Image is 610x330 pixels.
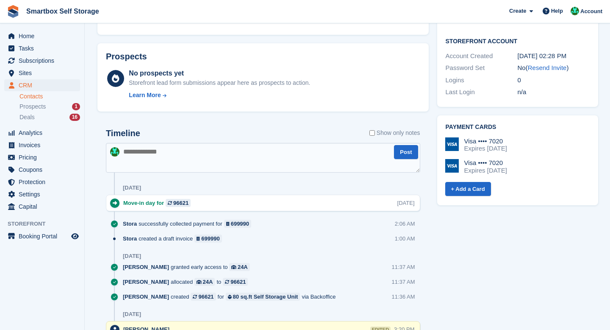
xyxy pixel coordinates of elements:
span: Coupons [19,164,69,176]
span: Create [509,7,526,15]
a: 699990 [224,220,252,228]
a: menu [4,164,80,176]
div: 699990 [231,220,249,228]
a: menu [4,79,80,91]
a: 96621 [191,293,216,301]
span: Deals [19,113,35,121]
a: Contacts [19,92,80,101]
div: [DATE] [123,311,141,318]
a: Resend Invite [528,64,567,71]
span: [PERSON_NAME] [123,293,169,301]
a: + Add a Card [445,182,491,196]
span: Subscriptions [19,55,69,67]
span: Account [580,7,602,16]
button: Post [394,145,418,159]
span: CRM [19,79,69,91]
span: Pricing [19,151,69,163]
a: menu [4,230,80,242]
div: Logins [446,76,518,85]
div: Account Created [446,51,518,61]
a: menu [4,67,80,79]
h2: Payment cards [446,124,590,131]
a: 96621 [166,199,191,207]
a: 80 sq.ft Self Storage Unit [226,293,300,301]
div: [DATE] [123,185,141,191]
a: menu [4,139,80,151]
div: Password Set [446,63,518,73]
a: menu [4,127,80,139]
span: Protection [19,176,69,188]
div: 1:00 AM [395,235,415,243]
div: 96621 [230,278,246,286]
span: Stora [123,220,137,228]
span: [PERSON_NAME] [123,263,169,271]
img: Elinor Shepherd [110,147,119,157]
a: menu [4,188,80,200]
div: Last Login [446,87,518,97]
span: Home [19,30,69,42]
div: Storefront lead form submissions appear here as prospects to action. [129,78,310,87]
span: Help [551,7,563,15]
div: Visa •••• 7020 [464,159,507,167]
a: Prospects 1 [19,102,80,111]
h2: Storefront Account [446,36,590,45]
div: 96621 [173,199,189,207]
div: 2:06 AM [395,220,415,228]
input: Show only notes [369,129,375,137]
div: 80 sq.ft Self Storage Unit [233,293,298,301]
a: Deals 16 [19,113,80,122]
div: 11:37 AM [392,263,415,271]
div: 11:37 AM [392,278,415,286]
a: Smartbox Self Storage [23,4,103,18]
div: 24A [203,278,213,286]
div: [DATE] [397,199,415,207]
h2: Prospects [106,52,147,62]
div: Visa •••• 7020 [464,137,507,145]
a: Preview store [70,231,80,241]
div: n/a [518,87,590,97]
div: Expires [DATE] [464,167,507,174]
a: 699990 [194,235,222,243]
a: 24A [229,263,250,271]
a: menu [4,201,80,213]
a: menu [4,42,80,54]
a: 24A [194,278,215,286]
span: Tasks [19,42,69,54]
div: created a draft invoice [123,235,226,243]
div: granted early access to [123,263,254,271]
span: Sites [19,67,69,79]
a: menu [4,176,80,188]
div: 96621 [198,293,213,301]
div: 1 [72,103,80,110]
img: stora-icon-8386f47178a22dfd0bd8f6a31ec36ba5ce8667c1dd55bd0f319d3a0aa187defe.svg [7,5,19,18]
span: Storefront [8,220,84,228]
div: allocated to [123,278,252,286]
span: Settings [19,188,69,200]
label: Show only notes [369,129,420,137]
span: Booking Portal [19,230,69,242]
div: 24A [238,263,248,271]
span: Invoices [19,139,69,151]
a: 96621 [223,278,248,286]
span: Prospects [19,103,46,111]
div: 0 [518,76,590,85]
span: Stora [123,235,137,243]
div: 699990 [201,235,219,243]
img: Visa Logo [445,159,459,173]
span: Capital [19,201,69,213]
img: Visa Logo [445,137,459,151]
a: menu [4,55,80,67]
div: No [518,63,590,73]
div: 16 [69,114,80,121]
h2: Timeline [106,129,140,138]
div: 11:36 AM [392,293,415,301]
span: [PERSON_NAME] [123,278,169,286]
span: ( ) [526,64,569,71]
a: menu [4,151,80,163]
div: created for via Backoffice [123,293,340,301]
div: [DATE] 02:28 PM [518,51,590,61]
a: Learn More [129,91,310,100]
span: Analytics [19,127,69,139]
div: Expires [DATE] [464,145,507,152]
div: [DATE] [123,253,141,260]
